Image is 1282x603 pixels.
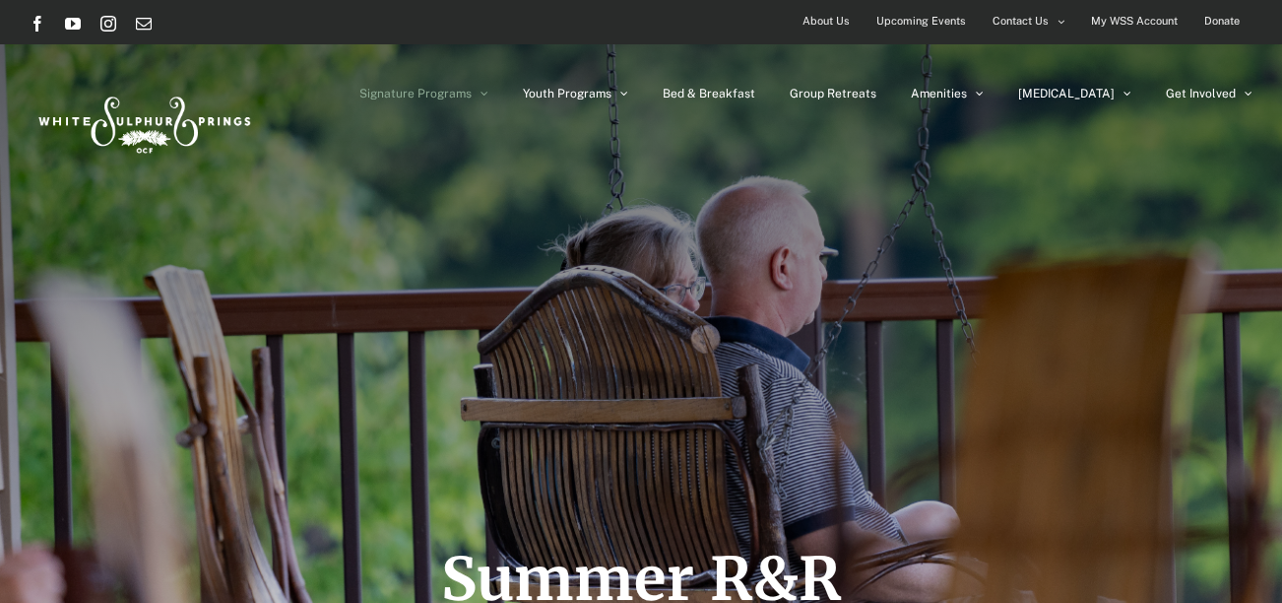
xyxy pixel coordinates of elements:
span: My WSS Account [1091,7,1178,35]
a: Amenities [911,44,984,143]
a: Signature Programs [359,44,488,143]
a: Facebook [30,16,45,32]
a: [MEDICAL_DATA] [1018,44,1131,143]
span: Group Retreats [790,88,876,100]
span: Get Involved [1166,88,1236,100]
nav: Main Menu [359,44,1252,143]
a: Bed & Breakfast [663,44,755,143]
span: [MEDICAL_DATA] [1018,88,1115,100]
span: Signature Programs [359,88,472,100]
a: Group Retreats [790,44,876,143]
span: Contact Us [993,7,1049,35]
img: White Sulphur Springs Logo [30,75,256,167]
a: YouTube [65,16,81,32]
a: Get Involved [1166,44,1252,143]
span: About Us [802,7,850,35]
span: Upcoming Events [876,7,966,35]
span: Donate [1204,7,1240,35]
a: Instagram [100,16,116,32]
span: Amenities [911,88,967,100]
span: Bed & Breakfast [663,88,755,100]
span: Youth Programs [523,88,611,100]
a: Youth Programs [523,44,628,143]
a: Email [136,16,152,32]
